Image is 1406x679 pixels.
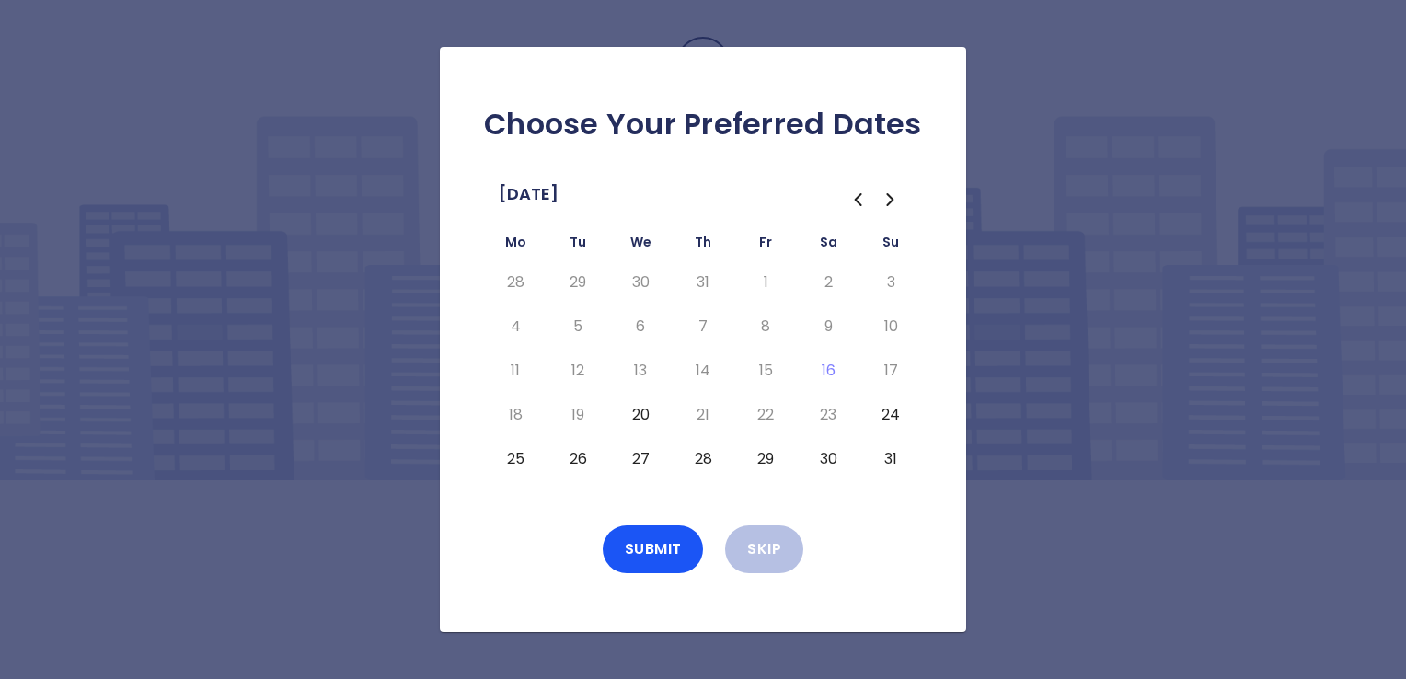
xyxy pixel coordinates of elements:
button: Tuesday, August 5th, 2025 [561,312,594,341]
th: Sunday [859,231,922,260]
button: Thursday, August 21st, 2025 [686,400,720,430]
th: Saturday [797,231,859,260]
th: Tuesday [547,231,609,260]
button: Tuesday, August 26th, 2025 [561,444,594,474]
button: Sunday, August 31st, 2025 [874,444,907,474]
button: Friday, August 8th, 2025 [749,312,782,341]
button: Friday, August 22nd, 2025 [749,400,782,430]
button: Skip [725,525,803,573]
button: Monday, August 4th, 2025 [499,312,532,341]
button: Sunday, August 17th, 2025 [874,356,907,386]
button: Friday, August 29th, 2025 [749,444,782,474]
button: Wednesday, August 13th, 2025 [624,356,657,386]
button: Saturday, August 30th, 2025 [812,444,845,474]
button: Thursday, August 14th, 2025 [686,356,720,386]
img: Logo [611,37,795,128]
button: Sunday, August 24th, 2025 [874,400,907,430]
button: Monday, August 18th, 2025 [499,400,532,430]
button: Tuesday, August 19th, 2025 [561,400,594,430]
button: Wednesday, August 6th, 2025 [624,312,657,341]
button: Wednesday, August 27th, 2025 [624,444,657,474]
button: Thursday, July 31st, 2025 [686,268,720,297]
th: Thursday [672,231,734,260]
button: Friday, August 15th, 2025 [749,356,782,386]
th: Monday [484,231,547,260]
button: Monday, August 11th, 2025 [499,356,532,386]
button: Monday, July 28th, 2025 [499,268,532,297]
button: Friday, August 1st, 2025 [749,268,782,297]
th: Friday [734,231,797,260]
h2: Choose Your Preferred Dates [469,106,937,143]
button: Saturday, August 2nd, 2025 [812,268,845,297]
span: [DATE] [499,179,559,209]
button: Tuesday, July 29th, 2025 [561,268,594,297]
button: Today, Saturday, August 16th, 2025 [812,356,845,386]
button: Saturday, August 23rd, 2025 [812,400,845,430]
button: Monday, August 25th, 2025 [499,444,532,474]
button: Saturday, August 9th, 2025 [812,312,845,341]
button: Sunday, August 3rd, 2025 [874,268,907,297]
button: Go to the Previous Month [841,183,874,216]
button: Submit [603,525,704,573]
button: Wednesday, August 20th, 2025 [624,400,657,430]
button: Sunday, August 10th, 2025 [874,312,907,341]
table: August 2025 [484,231,922,481]
button: Tuesday, August 12th, 2025 [561,356,594,386]
button: Wednesday, July 30th, 2025 [624,268,657,297]
th: Wednesday [609,231,672,260]
button: Thursday, August 28th, 2025 [686,444,720,474]
button: Thursday, August 7th, 2025 [686,312,720,341]
button: Go to the Next Month [874,183,907,216]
